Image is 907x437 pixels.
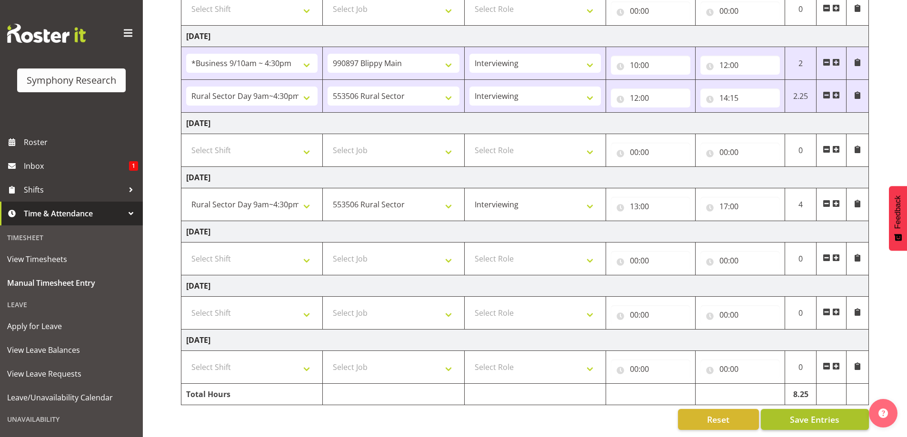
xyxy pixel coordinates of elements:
span: View Leave Balances [7,343,136,357]
button: Reset [678,409,759,430]
a: View Leave Balances [2,338,140,362]
span: Shifts [24,183,124,197]
td: [DATE] [181,113,869,134]
span: Save Entries [790,413,839,426]
span: View Timesheets [7,252,136,266]
input: Click to select... [611,143,690,162]
span: Reset [707,413,729,426]
input: Click to select... [611,56,690,75]
td: Total Hours [181,384,323,405]
a: View Timesheets [2,247,140,271]
a: Apply for Leave [2,314,140,338]
td: 0 [785,351,817,384]
td: 4 [785,188,817,221]
input: Click to select... [700,143,780,162]
input: Click to select... [700,305,780,324]
td: 0 [785,134,817,167]
td: [DATE] [181,26,869,47]
td: 2 [785,47,817,80]
span: Time & Attendance [24,206,124,221]
input: Click to select... [700,56,780,75]
div: Timesheet [2,228,140,247]
a: Manual Timesheet Entry [2,271,140,295]
td: [DATE] [181,167,869,188]
td: 0 [785,243,817,275]
input: Click to select... [611,197,690,216]
td: 8.25 [785,384,817,405]
span: 1 [129,161,138,171]
input: Click to select... [611,88,690,107]
img: help-xxl-2.png [878,408,888,418]
span: Feedback [894,195,902,229]
button: Save Entries [761,409,869,430]
input: Click to select... [611,1,690,20]
span: Apply for Leave [7,319,136,333]
input: Click to select... [700,197,780,216]
span: Inbox [24,159,129,173]
input: Click to select... [700,359,780,379]
span: Manual Timesheet Entry [7,276,136,290]
td: [DATE] [181,330,869,351]
div: Leave [2,295,140,314]
input: Click to select... [611,359,690,379]
a: Leave/Unavailability Calendar [2,386,140,409]
span: Roster [24,135,138,149]
img: Rosterit website logo [7,24,86,43]
input: Click to select... [700,251,780,270]
input: Click to select... [611,305,690,324]
div: Symphony Research [27,73,116,87]
input: Click to select... [611,251,690,270]
div: Unavailability [2,409,140,429]
input: Click to select... [700,88,780,107]
input: Click to select... [700,1,780,20]
td: [DATE] [181,275,869,297]
td: [DATE] [181,221,869,243]
a: View Leave Requests [2,362,140,386]
button: Feedback - Show survey [889,186,907,251]
span: Leave/Unavailability Calendar [7,390,136,405]
span: View Leave Requests [7,367,136,381]
td: 2.25 [785,80,817,113]
td: 0 [785,297,817,330]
